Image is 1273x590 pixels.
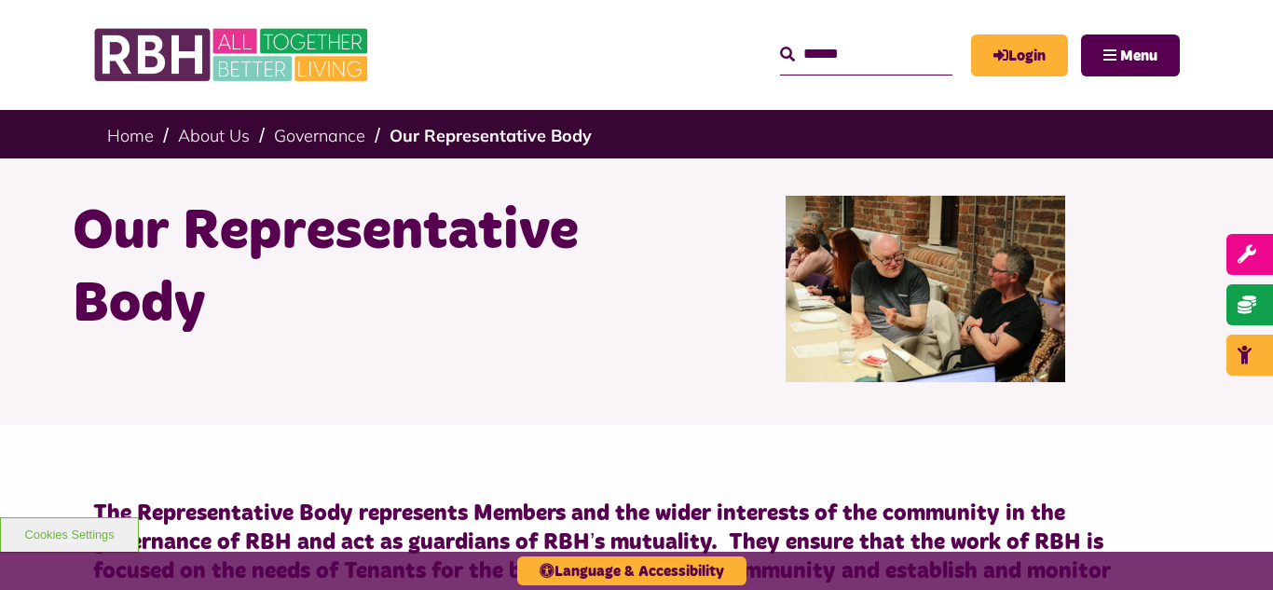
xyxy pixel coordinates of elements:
img: Rep Body [786,196,1065,382]
a: Governance [274,125,365,146]
button: Navigation [1081,34,1180,76]
a: MyRBH [971,34,1068,76]
h1: Our Representative Body [73,196,623,341]
img: RBH [93,19,373,91]
iframe: Netcall Web Assistant for live chat [1189,506,1273,590]
span: Menu [1120,48,1157,63]
a: About Us [178,125,250,146]
a: Our Representative Body [390,125,592,146]
button: Language & Accessibility [517,556,746,585]
a: Home [107,125,154,146]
